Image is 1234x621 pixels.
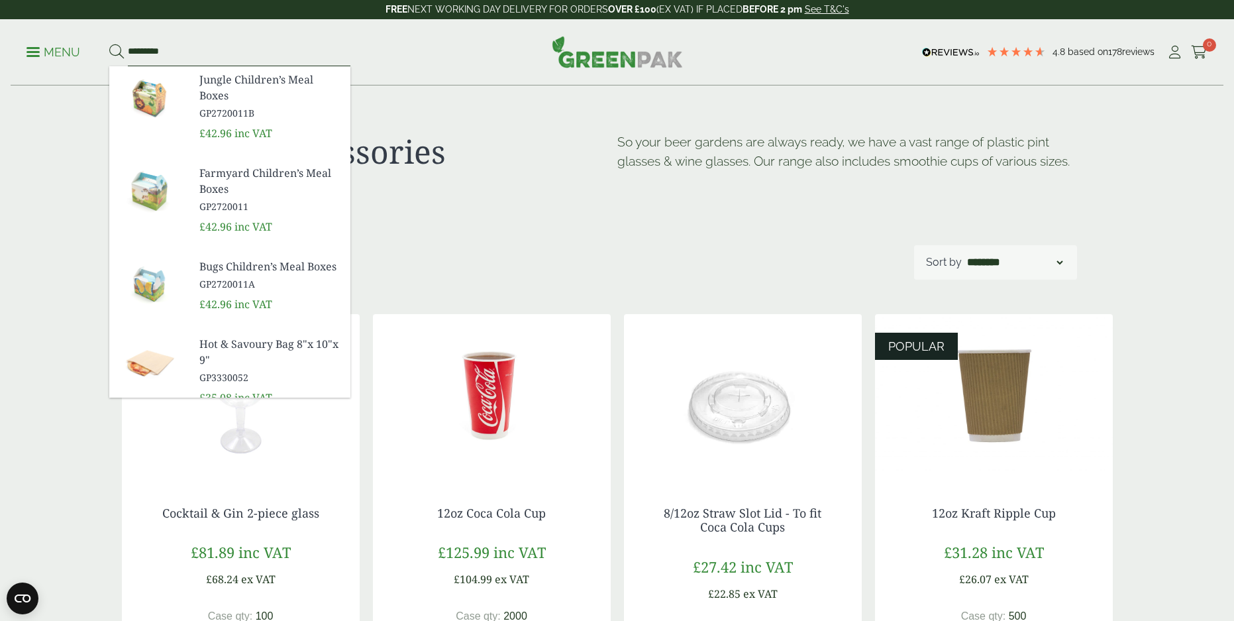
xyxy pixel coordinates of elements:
p: Menu [26,44,80,60]
span: £125.99 [438,542,489,562]
span: £42.96 [199,297,232,311]
span: £27.42 [693,557,737,577]
span: inc VAT [992,542,1044,562]
span: POPULAR [888,339,945,353]
span: inc VAT [234,390,272,405]
span: 178 [1108,46,1122,57]
div: 4.78 Stars [986,46,1046,58]
strong: FREE [386,4,407,15]
i: Cart [1191,46,1208,59]
img: GP3330052 [109,331,189,394]
span: Jungle Children’s Meal Boxes [199,72,340,103]
span: Bugs Children’s Meal Boxes [199,258,340,274]
a: 0 [1191,42,1208,62]
span: GP2720011 [199,199,340,213]
i: My Account [1166,46,1183,59]
button: Open CMP widget [7,583,38,614]
span: reviews [1122,46,1155,57]
a: 12oz Coca Cola Cup [437,505,546,521]
select: Shop order [964,254,1065,270]
span: £68.24 [206,572,238,587]
span: inc VAT [234,297,272,311]
span: £26.07 [959,572,992,587]
span: GP3330052 [199,370,340,384]
span: 4.8 [1053,46,1068,57]
a: See T&C's [805,4,849,15]
span: GP2720011A [199,277,340,291]
a: Bugs Children’s Meal Boxes GP2720011A [199,258,340,291]
strong: OVER £100 [608,4,656,15]
strong: BEFORE 2 pm [743,4,802,15]
p: Sort by [926,254,962,270]
span: inc VAT [238,542,291,562]
a: 12oz Kraft Ripple Cup [932,505,1056,521]
span: inc VAT [493,542,546,562]
a: Hot & Savoury Bag 8"x 10"x 9" GP3330052 [199,336,340,384]
h1: Cups & Accessories [158,133,617,171]
span: GP2720011B [199,106,340,120]
img: GP2720011 [109,160,189,223]
span: Farmyard Children’s Meal Boxes [199,165,340,197]
span: inc VAT [741,557,793,577]
span: £81.89 [191,542,234,562]
a: Farmyard Children’s Meal Boxes GP2720011 [199,165,340,213]
img: 12oz Coca Cola Cup with coke [373,314,611,480]
span: Based on [1068,46,1108,57]
span: 0 [1203,38,1216,52]
p: So your beer gardens are always ready, we have a vast range of plastic pint glasses & wine glasse... [617,133,1077,171]
a: Cocktail & Gin 2-piece glass [162,505,319,521]
span: ex VAT [994,572,1029,587]
span: Hot & Savoury Bag 8"x 10"x 9" [199,336,340,368]
img: GP2720011A [109,253,189,317]
img: 12oz straw slot coke cup lid [624,314,862,480]
span: £42.96 [199,219,232,234]
span: inc VAT [234,126,272,141]
span: £104.99 [454,572,492,587]
a: Menu [26,44,80,58]
span: inc VAT [234,219,272,234]
span: ex VAT [495,572,529,587]
img: GP2720011B [109,66,189,130]
img: GreenPak Supplies [552,36,683,68]
a: Jungle Children’s Meal Boxes GP2720011B [199,72,340,120]
span: £31.28 [944,542,988,562]
a: 8/12oz Straw Slot Lid - To fit Coca Cola Cups [664,505,821,536]
span: £35.08 [199,390,232,405]
span: £42.96 [199,126,232,141]
img: REVIEWS.io [922,48,980,57]
img: 12oz Kraft Ripple Cup-0 [875,314,1113,480]
span: ex VAT [743,587,778,601]
span: ex VAT [241,572,276,587]
span: £22.85 [708,587,741,601]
